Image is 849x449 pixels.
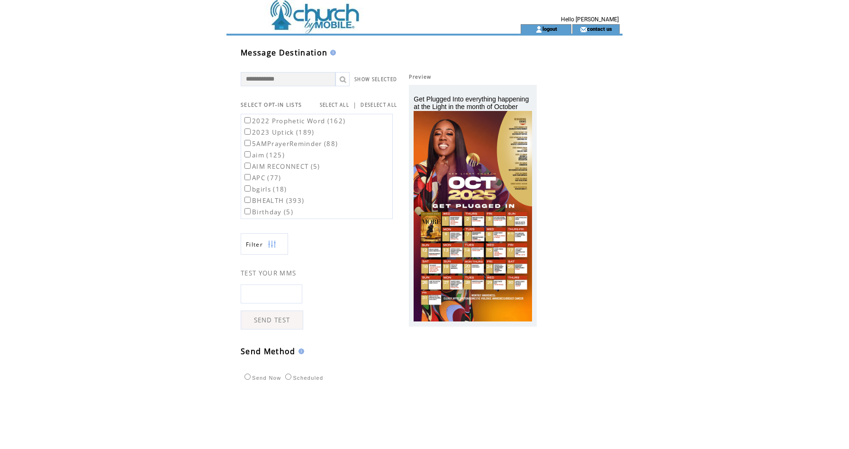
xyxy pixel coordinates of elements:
img: account_icon.gif [535,26,542,33]
input: Send Now [244,374,251,380]
input: APC (77) [244,174,251,180]
span: | [353,101,357,109]
input: 2022 Prophetic Word (162) [244,117,251,123]
span: Preview [409,73,431,80]
span: Message Destination [241,47,327,58]
a: contact us [587,26,612,32]
img: filters.png [268,234,276,255]
a: Filter [241,233,288,255]
input: AIM RECONNECT (5) [244,163,251,169]
span: Send Method [241,346,296,357]
label: BHEALTH (393) [243,196,304,205]
span: Show filters [246,240,263,248]
span: Hello [PERSON_NAME] [561,16,619,23]
input: 2023 Uptick (189) [244,128,251,135]
a: DESELECT ALL [361,102,397,108]
a: SELECT ALL [320,102,349,108]
label: Scheduled [283,375,323,381]
label: AIM RECONNECT (5) [243,162,320,171]
img: help.gif [327,50,336,55]
label: 2023 Uptick (189) [243,128,315,137]
a: SHOW SELECTED [354,76,397,82]
a: logout [542,26,557,32]
span: Get Plugged Into everything happening at the Light in the month of October [414,95,529,110]
span: TEST YOUR MMS [241,269,296,277]
img: contact_us_icon.gif [580,26,587,33]
label: aim (125) [243,151,285,159]
input: Scheduled [285,374,291,380]
a: SEND TEST [241,311,303,330]
span: SELECT OPT-IN LISTS [241,101,302,108]
img: help.gif [296,348,304,354]
label: APC (77) [243,174,281,182]
input: aim (125) [244,151,251,157]
label: Send Now [242,375,281,381]
label: 5AMPrayerReminder (88) [243,139,338,148]
label: 2022 Prophetic Word (162) [243,117,345,125]
input: bgirls (18) [244,185,251,192]
input: 5AMPrayerReminder (88) [244,140,251,146]
input: Birthday (5) [244,208,251,214]
label: Birthday (5) [243,208,293,216]
label: bgirls (18) [243,185,287,193]
input: BHEALTH (393) [244,197,251,203]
